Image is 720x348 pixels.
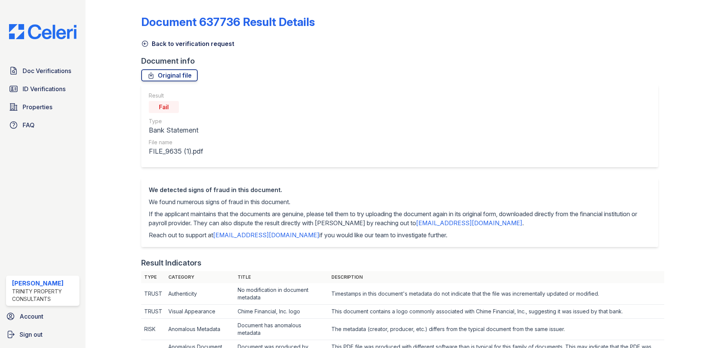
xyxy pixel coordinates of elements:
td: Timestamps in this document's metadata do not indicate that the file was incrementally updated or... [328,283,664,305]
p: We found numerous signs of fraud in this document. [149,197,651,206]
td: Authenticity [165,283,234,305]
div: Result [149,92,203,99]
td: Document has anomalous metadata [235,319,329,340]
div: [PERSON_NAME] [12,279,76,288]
div: Trinity Property Consultants [12,288,76,303]
a: FAQ [6,118,79,133]
div: FILE_9635 (1).pdf [149,146,203,157]
p: Reach out to support at if you would like our team to investigate further. [149,230,651,240]
span: Properties [23,102,52,111]
th: Description [328,271,664,283]
div: We detected signs of fraud in this document. [149,185,651,194]
span: FAQ [23,121,35,130]
span: Sign out [20,330,43,339]
span: Doc Verifications [23,66,71,75]
a: [EMAIL_ADDRESS][DOMAIN_NAME] [213,231,319,239]
div: Bank Statement [149,125,203,136]
td: TRUST [141,305,165,319]
img: CE_Logo_Blue-a8612792a0a2168367f1c8372b55b34899dd931a85d93a1a3d3e32e68fde9ad4.png [3,24,82,39]
div: File name [149,139,203,146]
a: Original file [141,69,198,81]
a: Doc Verifications [6,63,79,78]
span: Account [20,312,43,321]
a: Back to verification request [141,39,234,48]
td: RISK [141,319,165,340]
td: No modification in document metadata [235,283,329,305]
span: . [522,219,524,227]
div: Fail [149,101,179,113]
th: Title [235,271,329,283]
td: Chime Financial, Inc. logo [235,305,329,319]
div: Document info [141,56,664,66]
p: If the applicant maintains that the documents are genuine, please tell them to try uploading the ... [149,209,651,227]
td: The metadata (creator, producer, etc.) differs from the typical document from the same issuer. [328,319,664,340]
td: Anomalous Metadata [165,319,234,340]
a: Properties [6,99,79,114]
a: Document 637736 Result Details [141,15,315,29]
a: [EMAIL_ADDRESS][DOMAIN_NAME] [416,219,522,227]
a: ID Verifications [6,81,79,96]
td: This document contains a logo commonly associated with Chime Financial, Inc., suggesting it was i... [328,305,664,319]
div: Type [149,118,203,125]
th: Category [165,271,234,283]
div: Result Indicators [141,258,201,268]
a: Sign out [3,327,82,342]
span: ID Verifications [23,84,66,93]
th: Type [141,271,165,283]
td: TRUST [141,283,165,305]
td: Visual Appearance [165,305,234,319]
a: Account [3,309,82,324]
